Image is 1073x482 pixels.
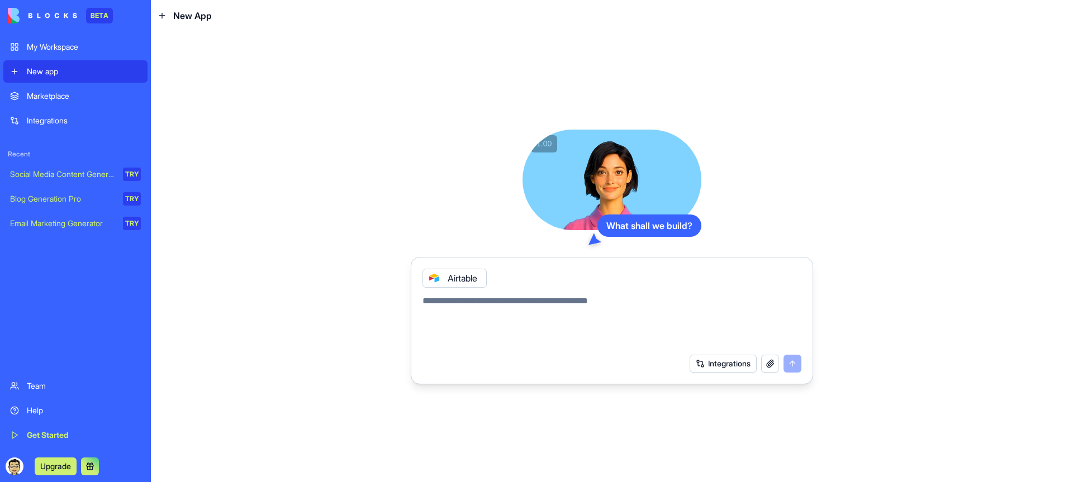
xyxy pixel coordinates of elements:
[3,163,148,185] a: Social Media Content GeneratorTRY
[35,460,77,471] a: Upgrade
[27,66,141,77] div: New app
[3,150,148,159] span: Recent
[3,399,148,422] a: Help
[3,60,148,83] a: New app
[3,212,148,235] a: Email Marketing GeneratorTRY
[3,109,148,132] a: Integrations
[8,8,77,23] img: logo
[3,424,148,446] a: Get Started
[173,9,212,22] span: New App
[86,8,113,23] div: BETA
[123,217,141,230] div: TRY
[3,85,148,107] a: Marketplace
[27,41,141,53] div: My Workspace
[3,188,148,210] a: Blog Generation ProTRY
[597,214,701,237] div: What shall we build?
[8,8,113,23] a: BETA
[422,269,487,288] div: Airtable
[27,405,141,416] div: Help
[27,90,141,102] div: Marketplace
[3,36,148,58] a: My Workspace
[27,429,141,441] div: Get Started
[27,115,141,126] div: Integrations
[35,457,77,475] button: Upgrade
[3,375,148,397] a: Team
[123,168,141,181] div: TRY
[10,169,115,180] div: Social Media Content Generator
[10,193,115,204] div: Blog Generation Pro
[690,355,757,373] button: Integrations
[6,457,23,475] img: Mati_hw2o6e.jpg
[123,192,141,206] div: TRY
[10,218,115,229] div: Email Marketing Generator
[27,380,141,392] div: Team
